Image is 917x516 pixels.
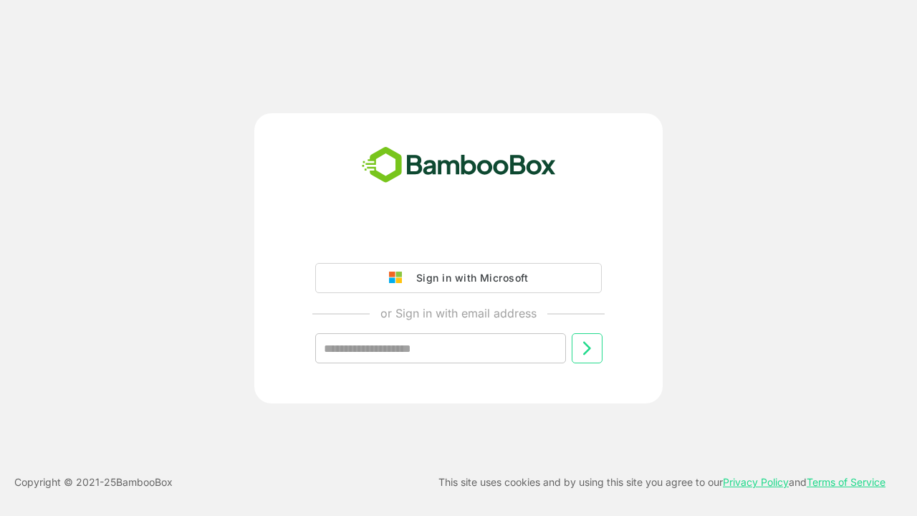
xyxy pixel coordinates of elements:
a: Terms of Service [807,476,885,488]
p: This site uses cookies and by using this site you agree to our and [438,474,885,491]
img: google [389,272,409,285]
p: Copyright © 2021- 25 BambooBox [14,474,173,491]
img: bamboobox [354,142,564,189]
div: Sign in with Microsoft [409,269,528,287]
button: Sign in with Microsoft [315,263,602,293]
a: Privacy Policy [723,476,789,488]
p: or Sign in with email address [380,305,537,322]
